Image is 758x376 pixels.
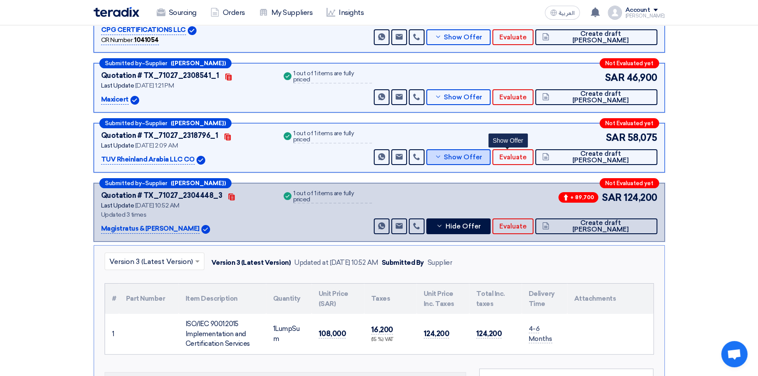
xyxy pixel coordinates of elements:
[101,130,218,141] div: Quotation # TX_71027_2318796_1
[499,154,526,161] span: Evaluate
[492,29,533,45] button: Evaluate
[252,3,319,22] a: My Suppliers
[444,154,482,161] span: Show Offer
[319,3,371,22] a: Insights
[130,96,139,105] img: Verified Account
[101,70,219,81] div: Quotation # TX_71027_2308541_1
[535,29,657,45] button: Create draft [PERSON_NAME]
[605,60,653,66] span: Not Evaluated yet
[186,319,259,349] div: ISO/IEC 9001:2015 Implementation and Certification Services
[605,180,653,186] span: Not Evaluated yet
[101,142,134,149] span: Last Update
[105,120,142,126] span: Submitted by
[426,149,491,165] button: Show Offer
[492,149,533,165] button: Evaluate
[99,58,232,68] div: –
[721,341,747,367] a: Open chat
[551,31,650,44] span: Create draft [PERSON_NAME]
[171,120,226,126] b: ([PERSON_NAME])
[119,284,179,314] th: Part Number
[101,155,195,165] p: TUV Rheinland Arabia LLC CO
[145,180,167,186] span: Supplier
[293,70,372,84] div: 1 out of 1 items are fully priced
[551,91,650,104] span: Create draft [PERSON_NAME]
[445,223,481,230] span: Hide Offer
[558,192,598,203] span: + 89,700
[188,26,197,35] img: Verified Account
[605,120,653,126] span: Not Evaluated yet
[294,258,378,268] div: Updated at [DATE] 10:52 AM
[625,14,665,18] div: [PERSON_NAME]
[444,34,482,41] span: Show Offer
[627,130,657,145] span: 58,075
[499,34,526,41] span: Evaluate
[535,149,657,165] button: Create draft [PERSON_NAME]
[426,29,491,45] button: Show Offer
[535,218,657,234] button: Create draft [PERSON_NAME]
[273,325,275,333] span: 1
[266,314,312,354] td: LumpSum
[179,284,266,314] th: Item Description
[529,325,552,343] span: 4-6 Months
[135,202,179,209] span: [DATE] 10:52 AM
[605,70,625,85] span: SAR
[444,94,482,101] span: Show Offer
[476,329,502,338] span: 124,200
[426,89,491,105] button: Show Offer
[101,210,271,219] div: Updated 3 times
[211,258,291,268] div: Version 3 (Latest Version)
[101,202,134,209] span: Last Update
[492,218,533,234] button: Evaluate
[201,225,210,234] img: Verified Account
[371,325,393,334] span: 16,200
[134,36,159,44] b: 1041054
[135,82,174,89] span: [DATE] 1:21 PM
[197,156,205,165] img: Verified Account
[99,118,232,128] div: –
[371,336,410,344] div: (15 %) VAT
[312,284,364,314] th: Unit Price (SAR)
[567,284,653,314] th: Attachments
[171,180,226,186] b: ([PERSON_NAME])
[105,314,119,354] td: 1
[625,7,650,14] div: Account
[424,329,449,338] span: 124,200
[492,89,533,105] button: Evaluate
[293,190,372,204] div: 1 out of 1 items are fully priced
[319,329,346,338] span: 108,000
[145,120,167,126] span: Supplier
[559,10,575,16] span: العربية
[105,60,142,66] span: Submitted by
[364,284,417,314] th: Taxes
[626,70,657,85] span: 46,900
[522,284,567,314] th: Delivery Time
[101,190,222,201] div: Quotation # TX_71027_2304448_3
[624,190,657,205] span: 124,200
[101,82,134,89] span: Last Update
[171,60,226,66] b: ([PERSON_NAME])
[499,223,526,230] span: Evaluate
[101,35,159,45] div: CR Number :
[94,7,139,17] img: Teradix logo
[382,258,424,268] div: Submitted By
[545,6,580,20] button: العربية
[101,95,129,105] p: Maxicert
[606,130,626,145] span: SAR
[293,130,372,144] div: 1 out of 1 items are fully priced
[428,258,452,268] div: Supplier
[101,25,186,35] p: CPG CERTIFICATIONS LLC
[551,151,650,164] span: Create draft [PERSON_NAME]
[469,284,522,314] th: Total Inc. taxes
[535,89,657,105] button: Create draft [PERSON_NAME]
[150,3,204,22] a: Sourcing
[488,134,528,148] div: Show Offer
[99,178,232,188] div: –
[551,220,650,233] span: Create draft [PERSON_NAME]
[145,60,167,66] span: Supplier
[204,3,252,22] a: Orders
[135,142,178,149] span: [DATE] 2:09 AM
[417,284,469,314] th: Unit Price Inc. Taxes
[105,180,142,186] span: Submitted by
[608,6,622,20] img: profile_test.png
[101,224,200,234] p: Magistratus & [PERSON_NAME]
